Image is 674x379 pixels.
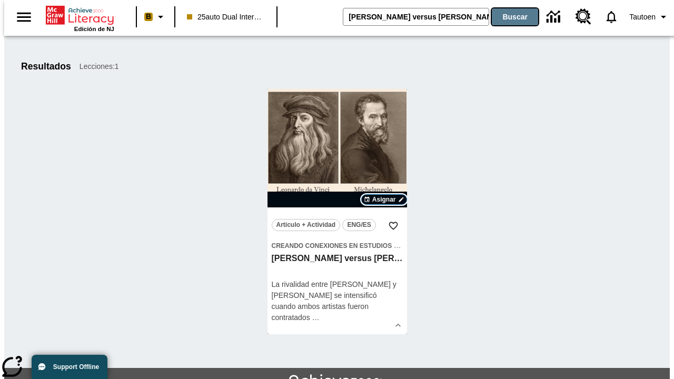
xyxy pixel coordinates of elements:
button: Support Offline [32,355,107,379]
a: Portada [46,5,114,26]
h1: Resultados [21,61,71,72]
a: Centro de información [540,3,569,32]
input: Buscar campo [343,8,489,25]
button: Asignar Elegir fechas [361,194,407,205]
span: Support Offline [53,363,99,371]
span: Tautoen [629,12,656,23]
div: lesson details [267,89,407,334]
button: Buscar [492,8,538,25]
a: Notificaciones [598,3,625,31]
button: Perfil/Configuración [625,7,674,26]
span: Tema: Creando conexiones en Estudios Sociales/Historia universal II [272,240,403,251]
span: Asignar [372,195,396,204]
span: 25auto Dual International [187,12,265,23]
div: Portada [46,4,114,32]
button: Añadir a mis Favoritas [384,216,403,235]
button: Ver más [390,317,406,333]
span: Creando conexiones en Estudios Sociales [272,242,426,250]
span: Artículo + Actividad [276,220,336,231]
span: Lecciones : 1 [80,61,119,72]
h3: Miguel Ángel versus Leonardo [272,253,403,264]
button: Artículo + Actividad [272,219,341,231]
button: Abrir el menú lateral [8,2,39,33]
span: Edición de NJ [74,26,114,32]
button: ENG/ES [342,219,376,231]
span: ENG/ES [347,220,371,231]
button: Boost El color de la clase es melocotón. Cambiar el color de la clase. [140,7,171,26]
span: B [146,10,151,23]
span: … [312,313,320,322]
div: La rivalidad entre [PERSON_NAME] y [PERSON_NAME] se intensificó cuando ambos artistas fueron cont... [272,279,403,323]
a: Centro de recursos, Se abrirá en una pestaña nueva. [569,3,598,31]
